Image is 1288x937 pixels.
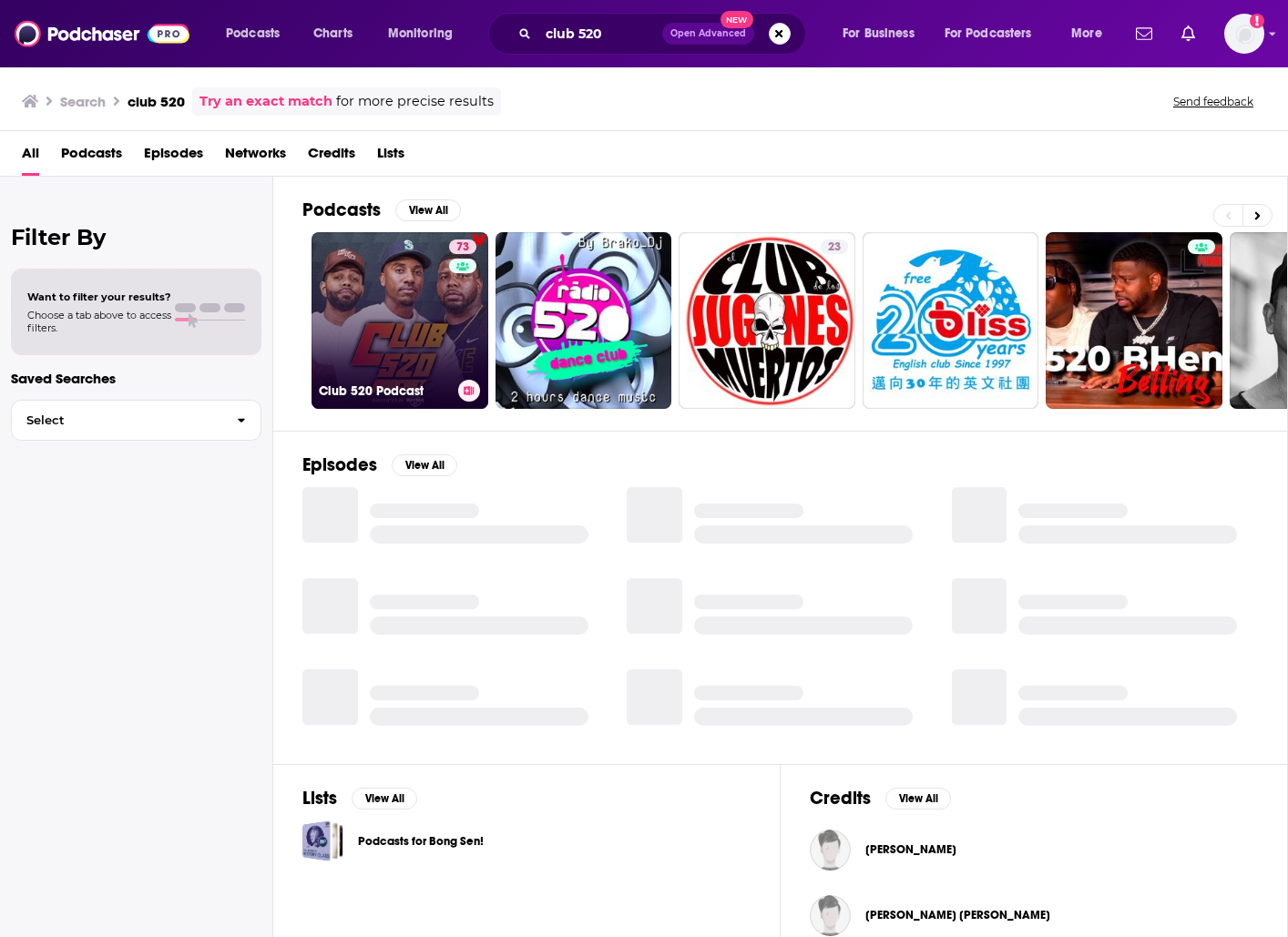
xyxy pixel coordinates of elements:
img: Brandon Hendricks [810,830,851,871]
h3: club 520 [128,93,185,110]
a: EpisodesView All [302,453,457,476]
span: [PERSON_NAME] [PERSON_NAME] [865,908,1050,922]
h2: Credits [810,787,871,810]
div: Search podcasts, credits, & more... [506,13,823,55]
span: New [721,11,753,28]
a: Bishop B Henn [865,908,1050,922]
h3: Club 520 Podcast [319,383,451,399]
span: Podcasts [226,21,280,46]
a: 73 [449,239,476,254]
button: open menu [213,19,303,48]
span: [PERSON_NAME] [865,842,956,857]
a: 73Club 520 Podcast [312,232,488,409]
button: open menu [933,19,1058,48]
input: Search podcasts, credits, & more... [538,19,662,48]
button: open menu [375,19,476,48]
span: For Business [843,21,915,46]
span: for more precise results [336,91,494,112]
button: Select [11,400,261,441]
a: Show notifications dropdown [1174,18,1202,49]
h2: Podcasts [302,199,381,221]
a: 23 [679,232,855,409]
span: Charts [313,21,353,46]
a: 23 [821,239,848,254]
span: Open Advanced [670,29,746,38]
button: open menu [830,19,937,48]
a: Podcasts [61,138,122,176]
span: Monitoring [388,21,453,46]
a: Podcasts for Bong Sen! [358,831,484,851]
span: For Podcasters [945,21,1032,46]
button: View All [395,199,461,221]
button: Brandon HendricksBrandon Hendricks [810,820,1258,879]
a: Episodes [144,138,203,176]
span: Select [12,414,222,426]
button: open menu [1058,19,1125,48]
a: PodcastsView All [302,199,461,221]
button: Send feedback [1168,94,1259,109]
a: Charts [302,19,363,48]
button: View All [885,788,951,810]
button: View All [392,454,457,476]
a: Try an exact match [199,91,332,112]
p: Saved Searches [11,370,261,387]
h2: Lists [302,787,337,810]
a: Credits [308,138,355,176]
span: More [1071,21,1102,46]
span: 23 [828,239,841,257]
h2: Filter By [11,224,261,250]
a: Lists [377,138,404,176]
h3: Search [60,93,106,110]
svg: Add a profile image [1250,14,1264,28]
button: Open AdvancedNew [662,23,754,45]
button: View All [352,788,417,810]
a: All [22,138,39,176]
button: Show profile menu [1224,14,1264,54]
a: CreditsView All [810,787,951,810]
a: Networks [225,138,286,176]
h2: Episodes [302,453,377,476]
img: Bishop B Henn [810,895,851,936]
span: Choose a tab above to access filters. [27,309,171,334]
a: Podcasts for Bong Sen! [302,820,343,861]
a: ListsView All [302,787,417,810]
span: 73 [456,239,469,257]
span: Logged in as traviswinkler [1224,14,1264,54]
a: Show notifications dropdown [1129,18,1160,49]
a: Brandon Hendricks [865,842,956,857]
img: Podchaser - Follow, Share and Rate Podcasts [15,16,189,51]
img: User Profile [1224,14,1264,54]
span: Want to filter your results? [27,290,171,303]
